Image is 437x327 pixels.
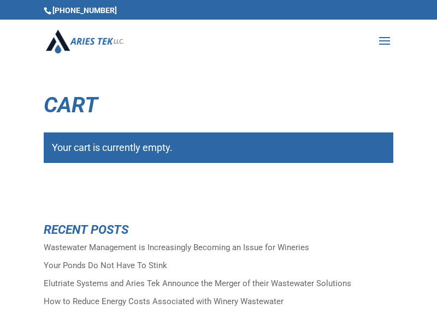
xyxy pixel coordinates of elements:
[44,183,139,210] a: Return to shop
[44,261,167,270] a: Your Ponds Do Not Have To Stink
[44,223,393,241] h4: Recent Posts
[44,243,309,252] a: Wastewater Management is Increasingly Becoming an Issue for Wineries
[46,29,123,53] img: Aries Tek
[44,296,284,306] a: How to Reduce Energy Costs Associated with Winery Wastewater
[44,94,393,122] h1: Cart
[44,132,393,163] div: Your cart is currently empty.
[44,278,351,288] a: Elutriate Systems and Aries Tek Announce the Merger of their Wastewater Solutions
[44,6,117,15] span: [PHONE_NUMBER]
